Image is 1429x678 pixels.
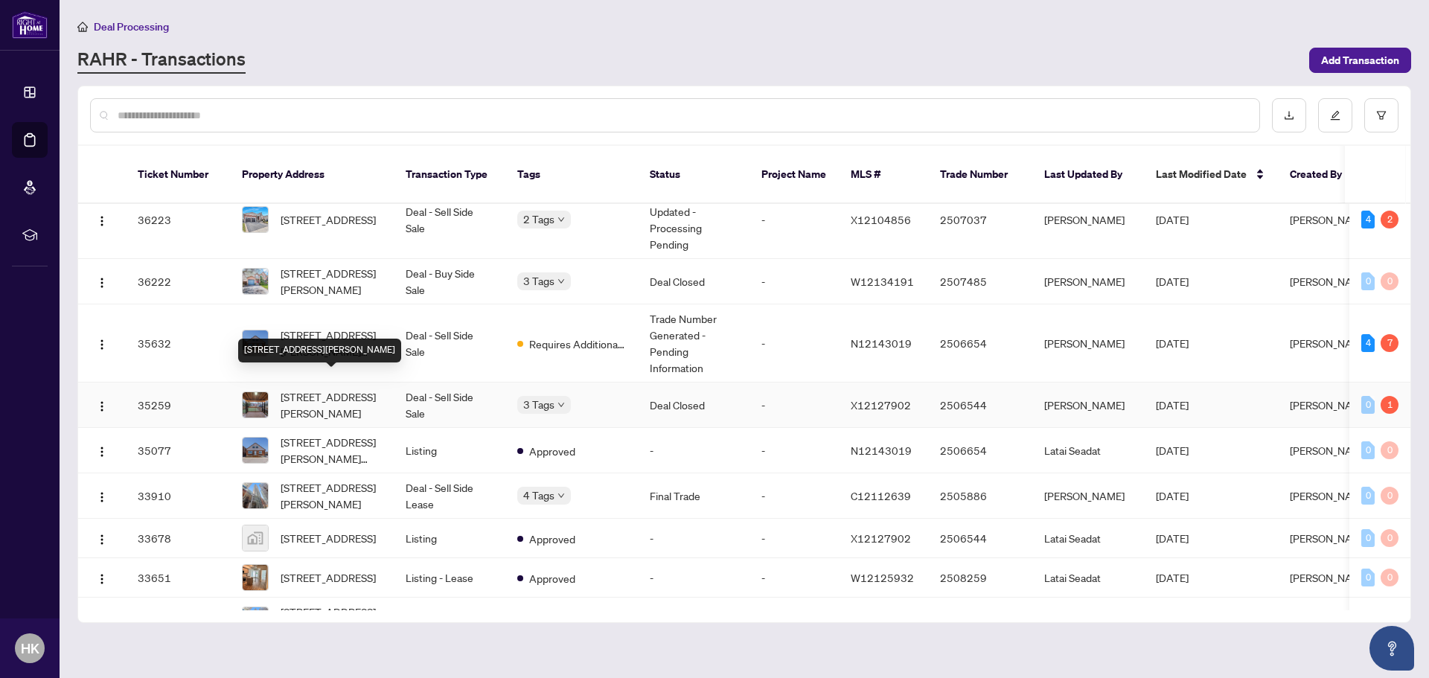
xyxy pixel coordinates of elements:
td: Deal - Sell Side Sale [394,181,505,259]
td: 2507037 [928,181,1032,259]
img: Logo [96,277,108,289]
img: Logo [96,573,108,585]
span: W12125932 [851,571,914,584]
span: 3 Tags [523,396,554,413]
button: Logo [90,526,114,550]
div: 4 [1361,334,1375,352]
td: 2506654 [928,428,1032,473]
th: Ticket Number [126,146,230,204]
span: [DATE] [1156,571,1189,584]
td: - [749,304,839,383]
span: [PERSON_NAME] [1290,571,1370,584]
span: [DATE] [1156,398,1189,412]
td: Final Trade [638,473,749,519]
span: [STREET_ADDRESS] [281,569,376,586]
td: 2505886 [928,473,1032,519]
span: X12127902 [851,531,911,545]
div: [STREET_ADDRESS][PERSON_NAME] [238,339,401,362]
span: [STREET_ADDRESS][PERSON_NAME] [281,604,382,636]
span: down [557,216,565,223]
td: 35077 [126,428,230,473]
td: [PERSON_NAME] [1032,383,1144,428]
span: 2 Tags [523,211,554,228]
td: Latai Seadat [1032,519,1144,558]
th: Property Address [230,146,394,204]
td: [PERSON_NAME] [1032,259,1144,304]
span: [PERSON_NAME] [1290,398,1370,412]
td: Trade Number Generated - Pending Information [638,304,749,383]
td: Listing - Lease [394,598,505,643]
div: 4 [1361,211,1375,228]
span: [PERSON_NAME] [1290,531,1370,545]
button: Logo [90,269,114,293]
span: [DATE] [1156,489,1189,502]
button: Logo [90,438,114,462]
td: 2506544 [928,519,1032,558]
div: 0 [1381,569,1398,586]
div: 0 [1361,529,1375,547]
div: 1 [1381,396,1398,414]
span: [STREET_ADDRESS] [281,530,376,546]
td: Listing [394,519,505,558]
td: - [749,558,839,598]
th: Created By [1278,146,1367,204]
td: - [638,428,749,473]
button: Open asap [1369,626,1414,671]
div: 2 [1381,211,1398,228]
button: Logo [90,484,114,508]
td: - [749,428,839,473]
th: MLS # [839,146,928,204]
span: edit [1330,110,1340,121]
th: Trade Number [928,146,1032,204]
th: Transaction Type [394,146,505,204]
td: - [638,598,749,643]
span: 4 Tags [523,487,554,504]
td: 33678 [126,519,230,558]
span: [STREET_ADDRESS] [281,211,376,228]
td: 2506544 [928,383,1032,428]
td: 36223 [126,181,230,259]
button: Logo [90,393,114,417]
span: X12127902 [851,398,911,412]
span: Approved [529,570,575,586]
td: Latai Seadat [1032,598,1144,643]
img: Logo [96,215,108,227]
img: thumbnail-img [243,525,268,551]
td: 2506654 [928,304,1032,383]
td: - [749,259,839,304]
td: 33651 [126,558,230,598]
td: [PERSON_NAME] [1032,181,1144,259]
td: Deal - Sell Side Sale [394,383,505,428]
th: Last Updated By [1032,146,1144,204]
button: filter [1364,98,1398,132]
td: 33043 [126,598,230,643]
span: [DATE] [1156,531,1189,545]
div: 0 [1381,441,1398,459]
td: 35632 [126,304,230,383]
span: Last Modified Date [1156,166,1247,182]
span: HK [21,638,39,659]
button: Logo [90,608,114,632]
td: 2507485 [928,259,1032,304]
span: filter [1376,110,1387,121]
span: [DATE] [1156,444,1189,457]
td: Listing - Lease [394,558,505,598]
span: [STREET_ADDRESS][PERSON_NAME][PERSON_NAME] [281,327,382,359]
span: 3 Tags [523,272,554,290]
img: thumbnail-img [243,438,268,463]
td: Listing [394,428,505,473]
img: thumbnail-img [243,565,268,590]
span: [STREET_ADDRESS][PERSON_NAME] [281,265,382,298]
span: Add Transaction [1321,48,1399,72]
img: Logo [96,400,108,412]
td: 35259 [126,383,230,428]
span: home [77,22,88,32]
td: 2505886 [928,598,1032,643]
td: Deal Closed [638,259,749,304]
span: [DATE] [1156,336,1189,350]
span: Approved [529,531,575,547]
td: [PERSON_NAME] [1032,473,1144,519]
td: [PERSON_NAME] [1032,304,1144,383]
button: Logo [90,566,114,589]
span: download [1284,110,1294,121]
